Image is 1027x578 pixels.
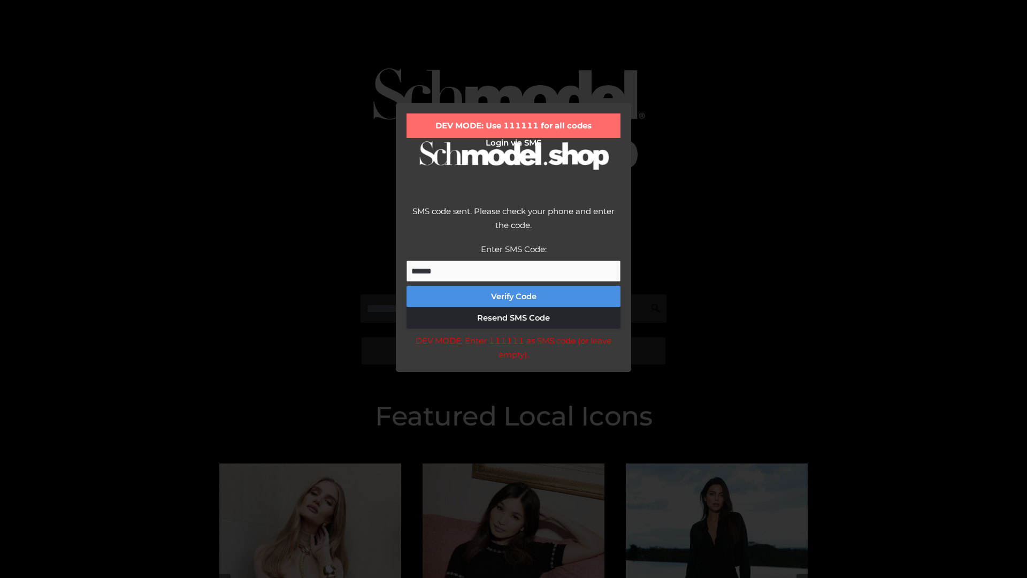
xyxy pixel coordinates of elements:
[407,204,620,242] div: SMS code sent. Please check your phone and enter the code.
[407,286,620,307] button: Verify Code
[407,113,620,138] div: DEV MODE: Use 111111 for all codes
[481,244,547,254] label: Enter SMS Code:
[407,138,620,148] h2: Login via SMS
[407,307,620,329] button: Resend SMS Code
[407,334,620,361] div: DEV MODE: Enter 111111 as SMS code (or leave empty).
